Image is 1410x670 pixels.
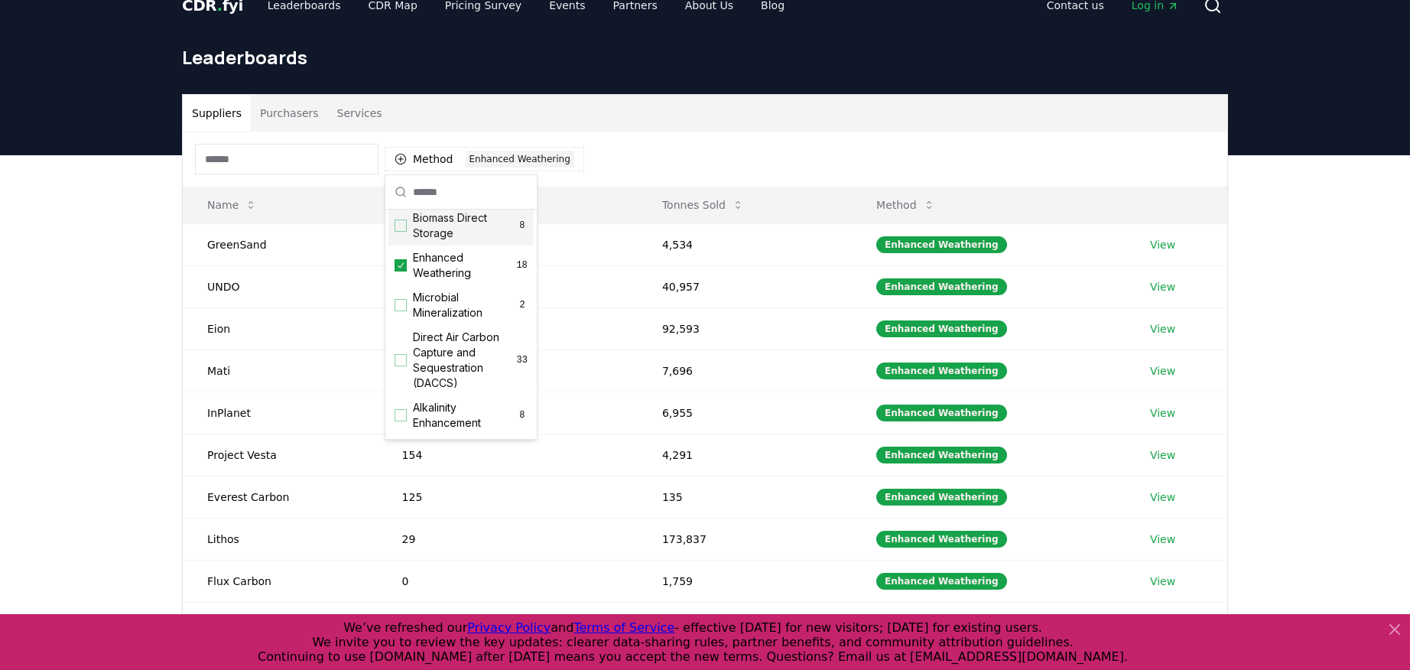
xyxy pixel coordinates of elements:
td: Project Vesta [183,434,378,476]
td: 173,837 [638,518,852,560]
td: 92,593 [638,307,852,350]
td: 7,696 [638,350,852,392]
div: Enhanced Weathering [876,236,1007,253]
div: Enhanced Weathering [876,278,1007,295]
td: 6,955 [638,392,852,434]
div: Enhanced Weathering [876,320,1007,337]
div: Enhanced Weathering [876,363,1007,379]
a: View [1150,405,1175,421]
td: 237 [378,392,638,434]
span: 8 [517,220,528,232]
span: 2 [517,299,528,311]
td: 670 [378,350,638,392]
td: 0 [378,602,638,644]
div: Enhanced Weathering [876,405,1007,421]
td: 1,759 [638,560,852,602]
td: 4,174 [378,265,638,307]
td: 4,291 [638,434,852,476]
td: Eion [183,307,378,350]
div: Enhanced Weathering [466,151,574,167]
div: Enhanced Weathering [876,489,1007,506]
span: Enhanced Weathering [413,250,516,281]
a: View [1150,279,1175,294]
td: Lithos [183,518,378,560]
span: 33 [517,354,528,366]
button: Method [864,190,947,220]
td: 4,534 [638,223,852,265]
a: View [1150,321,1175,337]
td: UNDO [183,265,378,307]
a: View [1150,532,1175,547]
div: Enhanced Weathering [876,531,1007,548]
a: View [1150,447,1175,463]
td: 29 [378,518,638,560]
button: Name [195,190,269,220]
td: 4,200 [378,223,638,265]
td: GreenSand [183,223,378,265]
span: Alkalinity Enhancement [413,400,517,431]
div: Enhanced Weathering [876,573,1007,590]
td: 136 [638,602,852,644]
td: Everest Carbon [183,476,378,518]
h1: Leaderboards [182,45,1228,70]
div: Enhanced Weathering [876,447,1007,463]
button: Services [328,95,391,132]
td: 135 [638,476,852,518]
button: MethodEnhanced Weathering [385,147,584,171]
td: InPlanet [183,392,378,434]
td: 125 [378,476,638,518]
a: View [1150,363,1175,379]
td: 894 [378,307,638,350]
td: 154 [378,434,638,476]
a: View [1150,237,1175,252]
button: Purchasers [251,95,328,132]
span: Direct Air Carbon Capture and Sequestration (DACCS) [413,330,517,391]
td: 40,957 [638,265,852,307]
td: 0 [378,560,638,602]
td: ZeroEx [183,602,378,644]
span: 18 [516,259,528,272]
span: Microbial Mineralization [413,290,517,320]
button: Tonnes Sold [650,190,756,220]
span: Biomass Direct Storage [413,210,517,241]
a: View [1150,574,1175,589]
a: View [1150,489,1175,505]
td: Mati [183,350,378,392]
button: Suppliers [183,95,251,132]
span: 8 [517,409,528,421]
td: Flux Carbon [183,560,378,602]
